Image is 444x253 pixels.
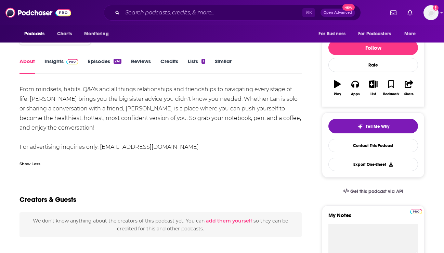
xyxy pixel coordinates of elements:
[318,29,345,39] span: For Business
[33,218,288,231] span: We don't know anything about the creators of this podcast yet . You can so they can be credited f...
[338,183,409,200] a: Get this podcast via API
[114,59,121,64] div: 241
[122,7,302,18] input: Search podcasts, credits, & more...
[328,58,418,72] div: Rate
[388,7,399,19] a: Show notifications dropdown
[405,7,415,19] a: Show notifications dropdown
[84,29,108,39] span: Monitoring
[342,4,355,11] span: New
[370,92,376,96] div: List
[358,29,391,39] span: For Podcasters
[19,85,302,152] div: From mindsets, habits, Q&A's and all things relationships and friendships to navigating every sta...
[366,124,389,129] span: Tell Me Why
[423,5,439,20] span: Logged in as alignPR
[328,40,418,55] button: Follow
[44,58,78,74] a: InsightsPodchaser Pro
[351,92,360,96] div: Apps
[328,212,418,224] label: My Notes
[400,76,418,100] button: Share
[79,27,117,40] button: open menu
[324,11,352,14] span: Open Advanced
[19,195,76,204] h2: Creators & Guests
[328,119,418,133] button: tell me why sparkleTell Me Why
[314,27,354,40] button: open menu
[66,59,78,64] img: Podchaser Pro
[201,59,205,64] div: 1
[328,139,418,152] a: Contact This Podcast
[433,5,439,11] svg: Add a profile image
[404,29,416,39] span: More
[321,9,355,17] button: Open AdvancedNew
[350,189,403,194] span: Get this podcast via API
[423,5,439,20] button: Show profile menu
[404,92,414,96] div: Share
[188,58,205,74] a: Lists1
[346,76,364,100] button: Apps
[364,76,382,100] button: List
[88,58,121,74] a: Episodes241
[302,8,315,17] span: ⌘ K
[383,92,399,96] div: Bookmark
[19,27,53,40] button: open menu
[328,158,418,171] button: Export One-Sheet
[53,27,76,40] a: Charts
[57,29,72,39] span: Charts
[382,76,400,100] button: Bookmark
[334,92,341,96] div: Play
[410,208,422,214] a: Pro website
[160,58,178,74] a: Credits
[328,76,346,100] button: Play
[131,58,151,74] a: Reviews
[215,58,232,74] a: Similar
[423,5,439,20] img: User Profile
[354,27,401,40] button: open menu
[410,209,422,214] img: Podchaser Pro
[400,27,425,40] button: open menu
[24,29,44,39] span: Podcasts
[5,6,71,19] img: Podchaser - Follow, Share and Rate Podcasts
[357,124,363,129] img: tell me why sparkle
[19,58,35,74] a: About
[104,5,361,21] div: Search podcasts, credits, & more...
[206,218,252,224] button: add them yourself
